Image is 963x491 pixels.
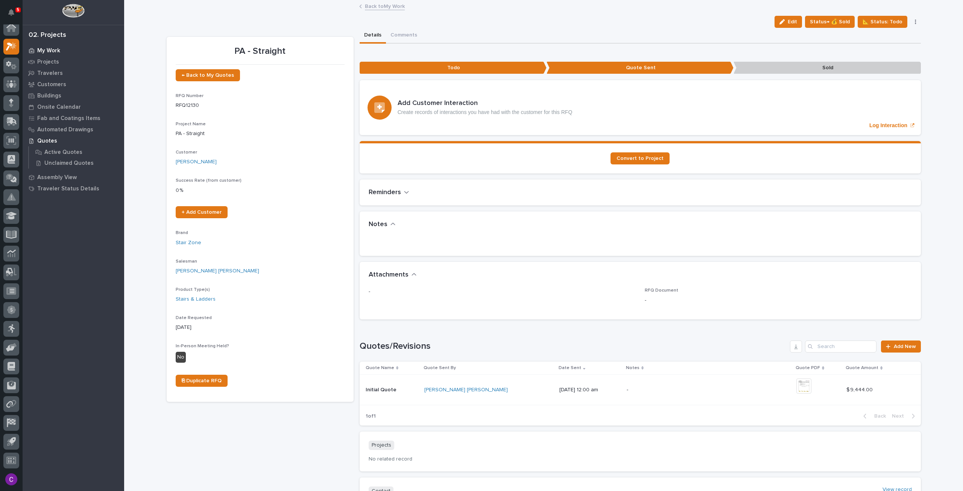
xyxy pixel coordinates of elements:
[29,31,66,40] div: 02. Projects
[176,344,229,348] span: In-Person Meeting Held?
[176,316,212,320] span: Date Requested
[37,174,77,181] p: Assembly View
[176,158,217,166] a: [PERSON_NAME]
[857,413,889,420] button: Back
[37,185,99,192] p: Traveler Status Details
[810,17,850,26] span: Status→ 💰 Sold
[23,135,124,146] a: Quotes
[37,93,61,99] p: Buildings
[796,364,820,372] p: Quote PDF
[559,387,621,393] p: [DATE] 12:00 am
[182,73,234,78] span: ← Back to My Quotes
[176,267,259,275] a: [PERSON_NAME] [PERSON_NAME]
[369,220,396,229] button: Notes
[846,385,874,393] p: $ 9,444.00
[369,220,387,229] h2: Notes
[369,271,409,279] h2: Attachments
[3,471,19,487] button: users-avatar
[23,45,124,56] a: My Work
[369,188,409,197] button: Reminders
[23,112,124,124] a: Fab and Coatings Items
[37,138,57,144] p: Quotes
[547,62,734,74] p: Quote Sent
[23,67,124,79] a: Travelers
[627,387,758,393] p: -
[846,364,878,372] p: Quote Amount
[176,259,197,264] span: Salesman
[23,124,124,135] a: Automated Drawings
[176,187,345,195] p: 0 %
[182,378,222,383] span: ⎘ Duplicate RFQ
[176,122,206,126] span: Project Name
[424,387,508,393] a: [PERSON_NAME] [PERSON_NAME]
[23,183,124,194] a: Traveler Status Details
[398,109,573,116] p: Create records of interactions you have had with the customer for this RFQ
[559,364,581,372] p: Date Sent
[870,413,886,420] span: Back
[869,122,907,129] p: Log Interaction
[366,364,394,372] p: Quote Name
[360,62,547,74] p: Todo
[23,90,124,101] a: Buildings
[17,7,19,12] p: 5
[23,56,124,67] a: Projects
[176,130,345,138] p: PA - Straight
[176,206,228,218] a: + Add Customer
[788,18,797,25] span: Edit
[37,126,93,133] p: Automated Drawings
[360,407,382,426] p: 1 of 1
[176,102,345,109] p: RFQ12130
[365,2,405,10] a: Back toMy Work
[37,47,60,54] p: My Work
[176,69,240,81] a: ← Back to My Quotes
[176,150,197,155] span: Customer
[360,80,921,135] a: Log Interaction
[626,364,639,372] p: Notes
[424,364,456,372] p: Quote Sent By
[369,456,912,462] p: No related record
[360,28,386,44] button: Details
[9,9,19,21] div: Notifications5
[360,374,921,405] tr: Initial QuoteInitial Quote [PERSON_NAME] [PERSON_NAME] [DATE] 12:00 am-$ 9,444.00$ 9,444.00
[176,94,204,98] span: RFQ Number
[805,16,855,28] button: Status→ 💰 Sold
[645,296,912,304] p: -
[360,341,787,352] h1: Quotes/Revisions
[366,385,398,393] p: Initial Quote
[3,5,19,20] button: Notifications
[775,16,802,28] button: Edit
[37,70,63,77] p: Travelers
[44,160,94,167] p: Unclaimed Quotes
[37,59,59,65] p: Projects
[37,115,100,122] p: Fab and Coatings Items
[176,287,210,292] span: Product Type(s)
[369,271,417,279] button: Attachments
[386,28,422,44] button: Comments
[805,341,876,353] input: Search
[182,210,222,215] span: + Add Customer
[894,344,916,349] span: Add New
[176,46,345,57] p: PA - Straight
[176,231,188,235] span: Brand
[645,288,678,293] span: RFQ Document
[37,104,81,111] p: Onsite Calendar
[369,441,394,450] p: Projects
[617,156,664,161] span: Convert to Project
[892,413,908,420] span: Next
[889,413,921,420] button: Next
[858,16,907,28] button: 📐 Status: Todo
[611,152,670,164] a: Convert to Project
[44,149,82,156] p: Active Quotes
[176,352,186,363] div: No
[29,158,124,168] a: Unclaimed Quotes
[176,375,228,387] a: ⎘ Duplicate RFQ
[176,178,242,183] span: Success Rate (from customer)
[881,341,920,353] a: Add New
[176,239,201,247] a: Stair Zone
[176,295,216,303] a: Stairs & Ladders
[398,99,573,108] h3: Add Customer Interaction
[369,188,401,197] h2: Reminders
[29,147,124,157] a: Active Quotes
[37,81,66,88] p: Customers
